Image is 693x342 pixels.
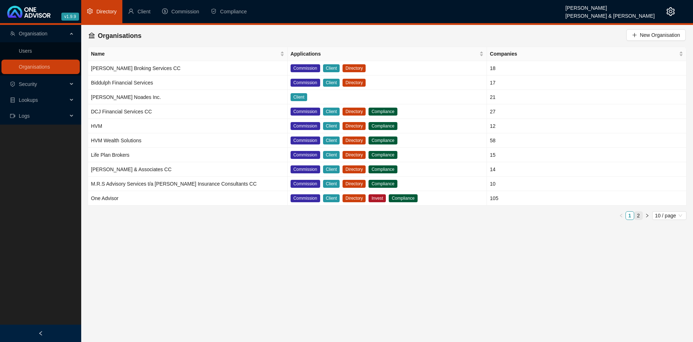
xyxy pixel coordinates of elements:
[323,137,340,144] span: Client
[88,162,288,177] td: [PERSON_NAME] & Associates CC
[88,75,288,90] td: Biddulph Financial Services
[10,31,15,36] span: team
[369,194,386,202] span: Invest
[487,75,687,90] td: 17
[487,104,687,119] td: 27
[343,108,366,116] span: Directory
[655,212,684,220] span: 10 / page
[162,8,168,14] span: dollar
[640,31,680,39] span: New Organisation
[487,148,687,162] td: 15
[171,9,199,14] span: Commission
[487,191,687,205] td: 105
[88,104,288,119] td: DCJ Financial Services CC
[369,137,397,144] span: Compliance
[369,108,397,116] span: Compliance
[487,90,687,104] td: 21
[10,82,15,87] span: safety-certificate
[291,122,320,130] span: Commission
[88,133,288,148] td: HVM Wealth Solutions
[617,211,626,220] button: left
[88,32,95,39] span: bank
[487,61,687,75] td: 18
[487,162,687,177] td: 14
[323,180,340,188] span: Client
[643,211,651,220] li: Next Page
[643,211,651,220] button: right
[626,29,686,41] button: New Organisation
[88,119,288,133] td: HVM
[138,9,151,14] span: Client
[96,9,117,14] span: Directory
[369,122,397,130] span: Compliance
[288,47,487,61] th: Applications
[98,32,141,39] span: Organisations
[490,50,677,58] span: Companies
[323,79,340,87] span: Client
[128,8,134,14] span: user
[566,10,655,18] div: [PERSON_NAME] & [PERSON_NAME]
[343,137,366,144] span: Directory
[291,151,320,159] span: Commission
[323,122,340,130] span: Client
[87,8,93,14] span: setting
[343,122,366,130] span: Directory
[88,61,288,75] td: [PERSON_NAME] Broking Services CC
[88,191,288,205] td: One Advisor
[88,47,288,61] th: Name
[88,148,288,162] td: Life Plan Brokers
[626,211,634,220] li: 1
[323,64,340,72] span: Client
[291,50,478,58] span: Applications
[343,79,366,87] span: Directory
[220,9,247,14] span: Compliance
[291,194,320,202] span: Commission
[666,7,675,16] span: setting
[343,180,366,188] span: Directory
[343,165,366,173] span: Directory
[88,177,288,191] td: M.R.S Advisory Services t/a [PERSON_NAME] Insurance Consultants CC
[323,151,340,159] span: Client
[369,151,397,159] span: Compliance
[645,213,649,218] span: right
[91,50,279,58] span: Name
[343,64,366,72] span: Directory
[19,97,38,103] span: Lookups
[634,211,643,220] li: 2
[38,331,43,336] span: left
[291,108,320,116] span: Commission
[369,165,397,173] span: Compliance
[487,133,687,148] td: 58
[619,213,623,218] span: left
[19,81,37,87] span: Security
[10,113,15,118] span: video-camera
[291,79,320,87] span: Commission
[19,64,50,70] a: Organisations
[19,31,47,36] span: Organisation
[291,64,320,72] span: Commission
[487,47,687,61] th: Companies
[635,212,642,220] a: 2
[626,212,634,220] a: 1
[291,180,320,188] span: Commission
[343,194,366,202] span: Directory
[10,98,15,103] span: database
[652,211,687,220] div: Page Size
[88,90,288,104] td: [PERSON_NAME] Noades Inc.
[291,165,320,173] span: Commission
[487,119,687,133] td: 12
[19,48,32,54] a: Users
[343,151,366,159] span: Directory
[566,2,655,10] div: [PERSON_NAME]
[211,8,217,14] span: safety
[291,137,320,144] span: Commission
[487,177,687,191] td: 10
[323,194,340,202] span: Client
[19,113,30,119] span: Logs
[323,108,340,116] span: Client
[617,211,626,220] li: Previous Page
[369,180,397,188] span: Compliance
[389,194,417,202] span: Compliance
[632,33,637,38] span: plus
[323,165,340,173] span: Client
